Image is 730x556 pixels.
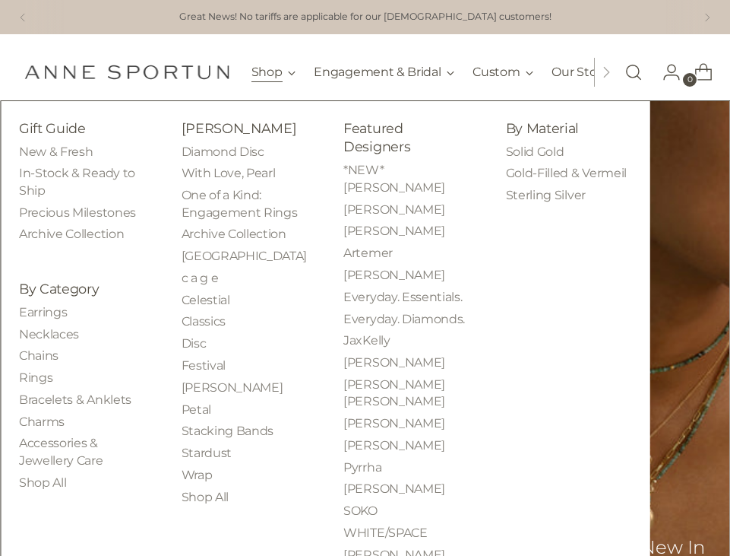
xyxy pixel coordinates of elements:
[251,56,296,89] button: Shop
[472,56,533,89] button: Custom
[650,57,681,87] a: Go to the account page
[314,56,454,89] button: Engagement & Bridal
[682,57,713,87] a: Open cart modal
[551,56,607,89] a: Our Story
[618,57,649,87] a: Open search modal
[179,10,551,24] a: Great News! No tariffs are applicable for our [DEMOGRAPHIC_DATA] customers!
[683,73,697,87] span: 0
[24,65,229,79] a: Anne Sportun Fine Jewellery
